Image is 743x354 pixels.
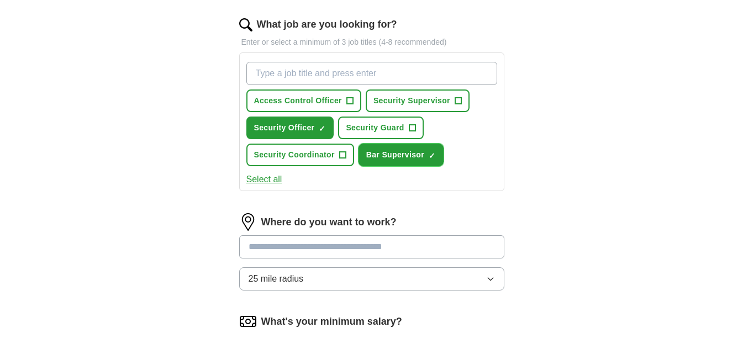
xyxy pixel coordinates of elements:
button: Security Officer✓ [246,117,334,139]
img: search.png [239,18,252,31]
button: Security Coordinator [246,144,354,166]
span: Access Control Officer [254,95,342,107]
button: Security Guard [338,117,423,139]
label: What's your minimum salary? [261,314,402,329]
label: What job are you looking for? [257,17,397,32]
span: Security Guard [346,122,404,134]
span: Security Supervisor [373,95,450,107]
button: 25 mile radius [239,267,504,290]
p: Enter or select a minimum of 3 job titles (4-8 recommended) [239,36,504,48]
span: ✓ [319,124,325,133]
span: Security Coordinator [254,149,335,161]
img: salary.png [239,313,257,330]
span: 25 mile radius [249,272,304,286]
button: Select all [246,173,282,186]
span: Security Officer [254,122,315,134]
span: Bar Supervisor [366,149,424,161]
label: Where do you want to work? [261,215,397,230]
button: Access Control Officer [246,89,361,112]
button: Security Supervisor [366,89,470,112]
button: Bar Supervisor✓ [359,144,444,166]
input: Type a job title and press enter [246,62,497,85]
img: location.png [239,213,257,231]
span: ✓ [429,151,435,160]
